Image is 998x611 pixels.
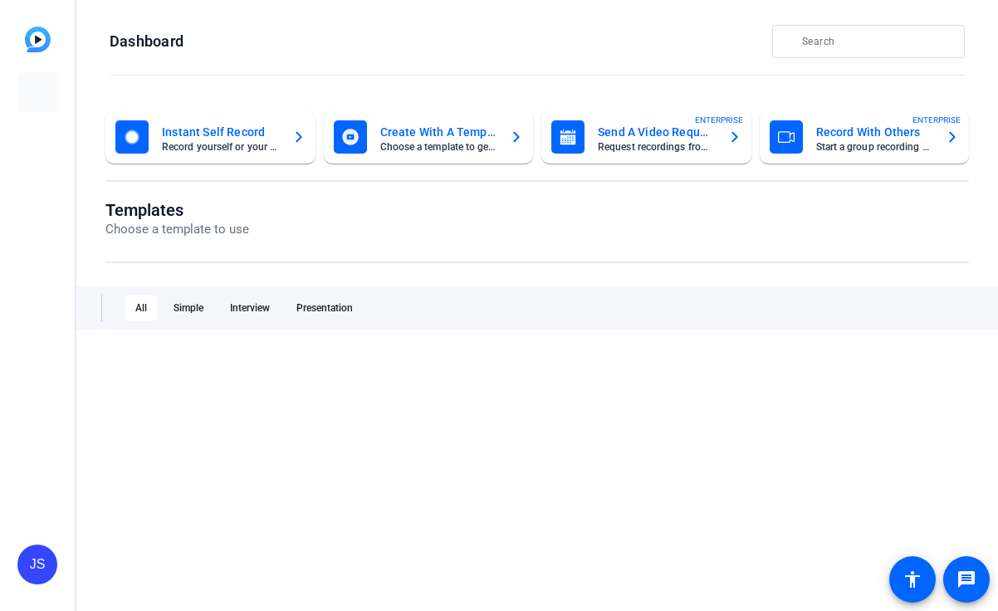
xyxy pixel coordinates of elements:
button: Record With OthersStart a group recording sessionENTERPRISE [760,110,970,164]
div: Interview [220,295,280,321]
mat-card-subtitle: Choose a template to get started [380,142,497,152]
p: Choose a template to use [105,220,249,239]
button: Create With A TemplateChoose a template to get started [324,110,534,164]
div: JS [17,545,57,584]
mat-card-subtitle: Start a group recording session [816,142,933,152]
div: Simple [164,295,213,321]
h1: Dashboard [110,32,183,51]
mat-card-subtitle: Request recordings from anyone, anywhere [598,142,715,152]
mat-card-subtitle: Record yourself or your screen [162,142,279,152]
mat-card-title: Create With A Template [380,122,497,142]
mat-icon: accessibility [903,569,922,589]
div: All [125,295,157,321]
button: Send A Video RequestRequest recordings from anyone, anywhereENTERPRISE [541,110,751,164]
mat-card-title: Instant Self Record [162,122,279,142]
mat-card-title: Send A Video Request [598,122,715,142]
input: Search [802,32,952,51]
mat-icon: message [956,569,976,589]
mat-card-title: Record With Others [816,122,933,142]
img: blue-gradient.svg [25,27,51,52]
button: Instant Self RecordRecord yourself or your screen [105,110,316,164]
h1: Templates [105,200,249,220]
span: ENTERPRISE [695,114,743,126]
div: Presentation [286,295,363,321]
span: ENTERPRISE [912,114,961,126]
